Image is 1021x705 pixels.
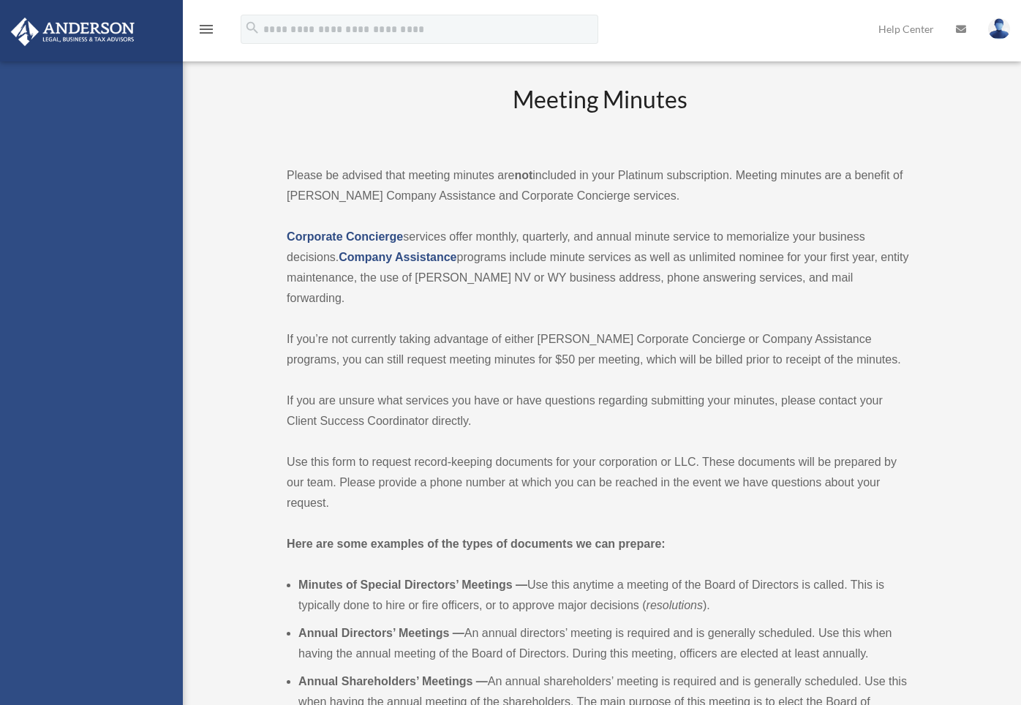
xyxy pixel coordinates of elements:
[287,230,403,243] a: Corporate Concierge
[647,599,703,611] em: resolutions
[298,675,488,687] b: Annual Shareholders’ Meetings —
[339,251,456,263] a: Company Assistance
[197,26,215,38] a: menu
[197,20,215,38] i: menu
[988,18,1010,39] img: User Pic
[287,391,913,431] p: If you are unsure what services you have or have questions regarding submitting your minutes, ple...
[298,623,913,664] li: An annual directors’ meeting is required and is generally scheduled. Use this when having the ann...
[7,18,139,46] img: Anderson Advisors Platinum Portal
[287,165,913,206] p: Please be advised that meeting minutes are included in your Platinum subscription. Meeting minute...
[287,329,913,370] p: If you’re not currently taking advantage of either [PERSON_NAME] Corporate Concierge or Company A...
[298,575,913,616] li: Use this anytime a meeting of the Board of Directors is called. This is typically done to hire or...
[287,452,913,513] p: Use this form to request record-keeping documents for your corporation or LLC. These documents wi...
[298,627,464,639] b: Annual Directors’ Meetings —
[287,83,913,144] h2: Meeting Minutes
[287,538,666,550] strong: Here are some examples of the types of documents we can prepare:
[244,20,260,36] i: search
[287,227,913,309] p: services offer monthly, quarterly, and annual minute service to memorialize your business decisio...
[514,169,532,181] strong: not
[298,578,527,591] b: Minutes of Special Directors’ Meetings —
